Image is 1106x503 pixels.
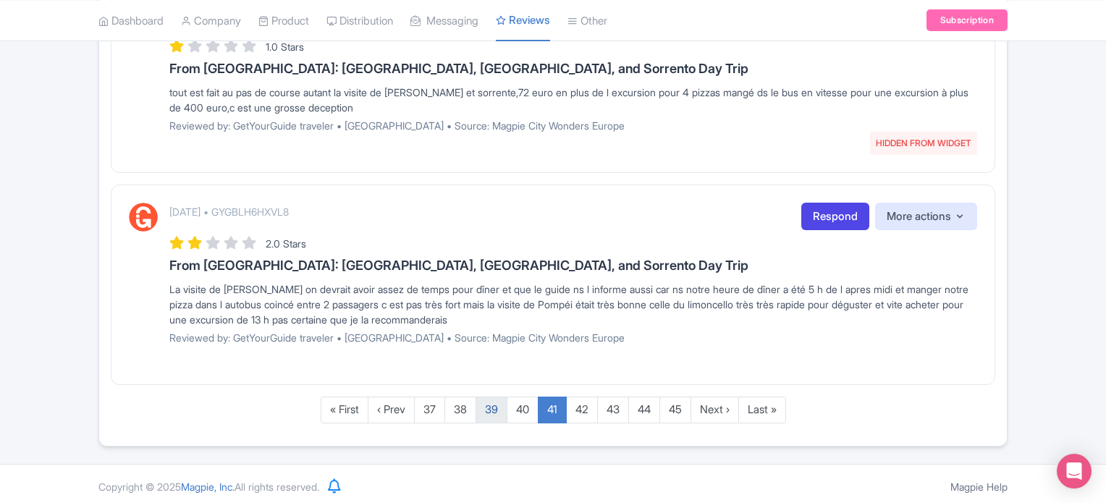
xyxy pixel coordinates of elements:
span: 1.0 Stars [266,41,304,53]
a: 38 [444,397,476,423]
div: tout est fait au pas de course autant la visite de [PERSON_NAME] et sorrente,72 euro en plus de l... [169,85,977,115]
a: 45 [659,397,691,423]
a: Subscription [926,9,1008,31]
img: GetYourGuide Logo [129,203,158,232]
div: La visite de [PERSON_NAME] on devrait avoir assez de temps pour dîner et que le guide ns l inform... [169,282,977,327]
p: Reviewed by: GetYourGuide traveler • [GEOGRAPHIC_DATA] • Source: Magpie City Wonders Europe [169,330,977,345]
a: 43 [597,397,629,423]
a: 39 [476,397,507,423]
span: HIDDEN FROM WIDGET [870,132,977,155]
a: 40 [507,397,539,423]
a: Other [567,1,607,41]
a: Messaging [410,1,478,41]
a: 37 [414,397,445,423]
p: [DATE] • GYGBLH6HXVL8 [169,204,289,219]
a: « First [321,397,368,423]
span: 2.0 Stars [266,237,306,250]
a: Distribution [326,1,393,41]
div: Open Intercom Messenger [1057,454,1092,489]
a: ‹ Prev [368,397,415,423]
h3: From [GEOGRAPHIC_DATA]: [GEOGRAPHIC_DATA], [GEOGRAPHIC_DATA], and Sorrento Day Trip [169,62,977,76]
a: 41 [538,397,567,423]
div: Copyright © 2025 All rights reserved. [90,479,328,494]
a: Next › [691,397,739,423]
button: More actions [875,203,977,231]
span: Magpie, Inc. [181,481,235,493]
p: Reviewed by: GetYourGuide traveler • [GEOGRAPHIC_DATA] • Source: Magpie City Wonders Europe [169,118,977,133]
a: Dashboard [98,1,164,41]
h3: From [GEOGRAPHIC_DATA]: [GEOGRAPHIC_DATA], [GEOGRAPHIC_DATA], and Sorrento Day Trip [169,258,977,273]
a: Company [181,1,241,41]
a: Product [258,1,309,41]
a: 44 [628,397,660,423]
a: Magpie Help [950,481,1008,493]
a: Last » [738,397,786,423]
a: 42 [566,397,598,423]
a: Respond [801,203,869,231]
